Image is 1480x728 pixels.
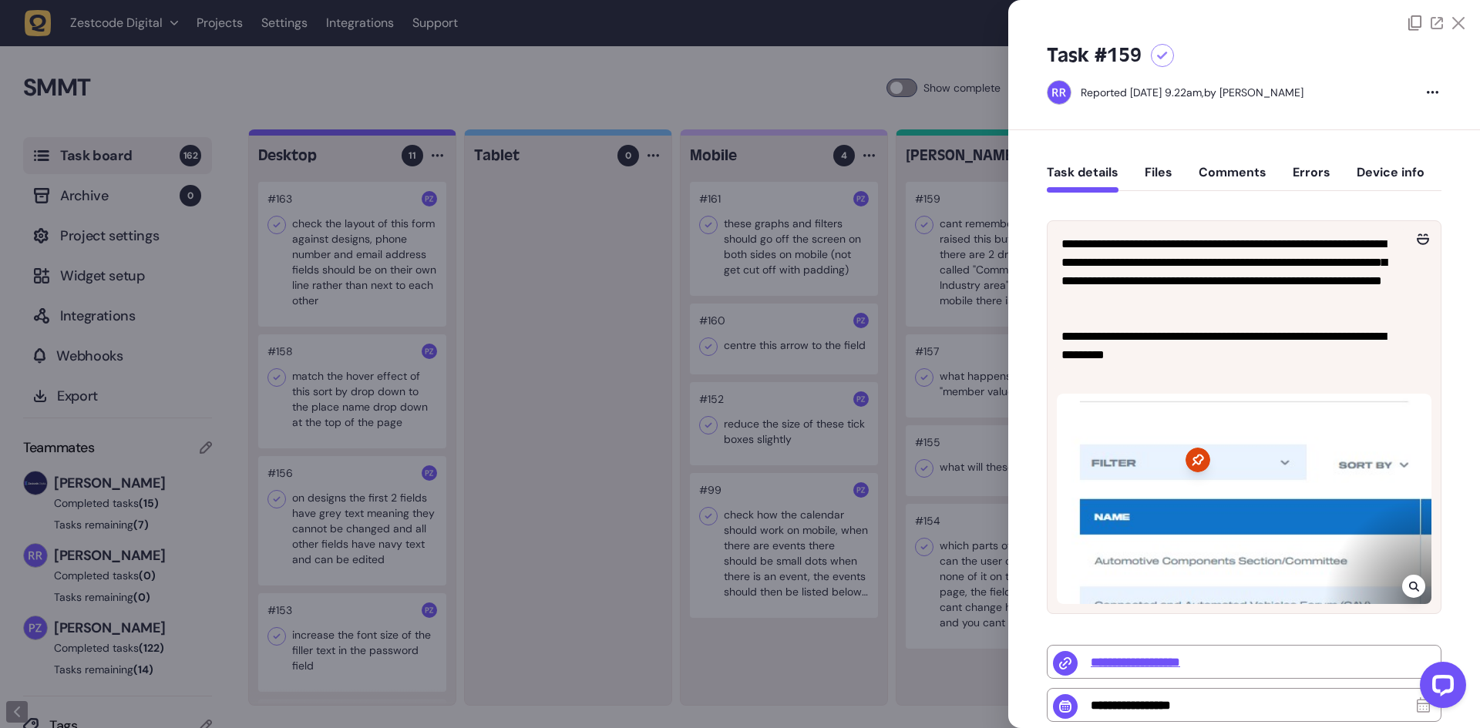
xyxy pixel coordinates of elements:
button: Files [1145,165,1172,193]
button: Task details [1047,165,1118,193]
div: Reported [DATE] 9.22am, [1081,86,1204,99]
button: Device info [1357,165,1424,193]
button: Comments [1199,165,1266,193]
h5: Task #159 [1047,43,1142,68]
img: Riki-leigh Robinson [1048,81,1071,104]
iframe: LiveChat chat widget [1408,656,1472,720]
div: by [PERSON_NAME] [1081,85,1303,100]
button: Errors [1293,165,1330,193]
